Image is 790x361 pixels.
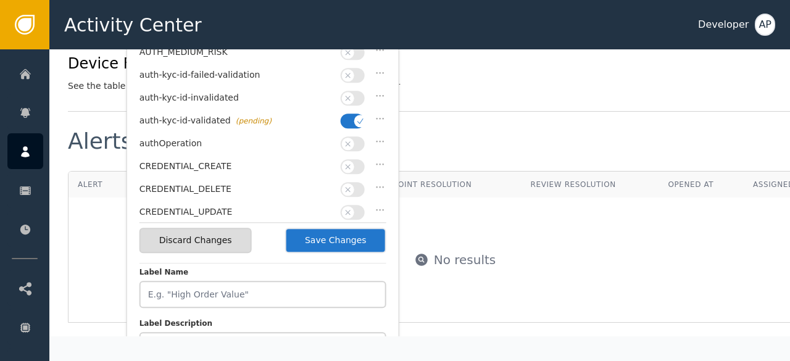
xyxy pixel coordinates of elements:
div: AUTH_MEDIUM_RISK [139,46,335,59]
div: See the table below for details on device flags associated with this customer [68,80,400,93]
div: No results [434,251,496,269]
button: Discard Changes [139,228,252,253]
th: Opened At [659,172,744,197]
span: (pending) [236,117,272,125]
div: authOperation [139,137,335,150]
div: auth-kyc-id-validated [139,114,335,127]
label: Label Description [139,318,386,332]
th: Review Resolution [522,172,659,197]
div: Alerts (0) [68,130,171,152]
th: Checkpoint Resolution [357,172,522,197]
div: CREDENTIAL_UPDATE [139,205,335,218]
th: Alert [69,172,126,197]
label: Label Name [139,267,386,281]
div: CREDENTIAL_CREATE [139,160,335,173]
div: Developer [698,17,749,32]
div: Device Flags (0) [68,52,400,75]
div: auth-kyc-id-invalidated [139,91,335,104]
div: auth-kyc-id-failed-validation [139,68,335,81]
button: AP [755,14,775,36]
button: Save Changes [285,228,386,253]
div: CREDENTIAL_DELETE [139,183,335,196]
input: E.g. "High Order Value" [139,281,386,308]
input: Enter a description for this label [139,332,386,359]
span: Activity Center [64,11,202,39]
